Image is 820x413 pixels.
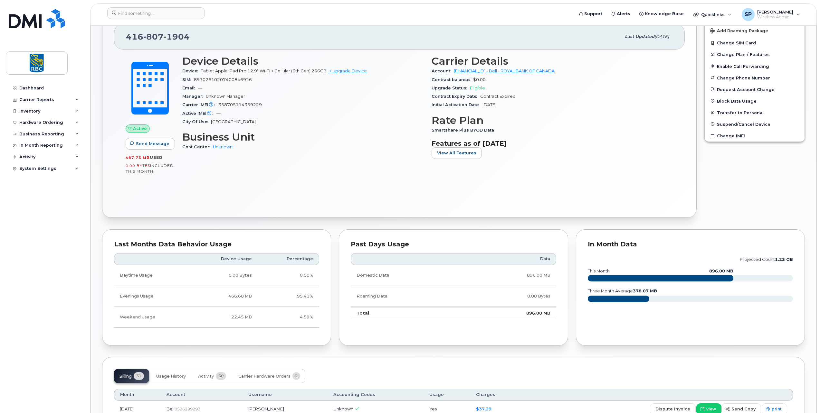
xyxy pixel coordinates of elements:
[705,107,805,118] button: Transfer to Personal
[424,389,470,400] th: Usage
[189,307,258,328] td: 22.45 MB
[432,128,498,133] span: Smartshare Plus BYOD Data
[258,253,319,265] th: Percentage
[216,372,226,380] span: 50
[114,241,319,248] div: Last Months Data Behavior Usage
[333,406,353,411] span: Unknown
[182,69,201,73] span: Device
[351,265,464,286] td: Domestic Data
[292,372,300,380] span: 2
[432,77,473,82] span: Contract balance
[182,131,424,143] h3: Business Unit
[182,55,424,67] h3: Device Details
[465,307,556,319] td: 896.00 MB
[182,119,211,124] span: City Of Use
[740,257,793,262] text: projected count
[745,11,752,18] span: SP
[114,389,161,400] th: Month
[189,265,258,286] td: 0.00 Bytes
[654,34,669,39] span: [DATE]
[705,95,805,107] button: Block Data Usage
[126,155,150,160] span: 487.73 MB
[126,138,175,150] button: Send Message
[625,34,654,39] span: Last updated
[182,102,218,107] span: Carrier IMEI
[182,86,198,90] span: Email
[258,286,319,307] td: 95.41%
[482,102,496,107] span: [DATE]
[201,69,327,73] span: Tablet Apple iPad Pro 12.9" Wi-Fi + Cellular (6th Gen) 256GB
[213,144,233,149] a: Unknown
[258,307,319,328] td: 4.59%
[432,115,673,126] h3: Rate Plan
[454,69,555,73] a: [FINANCIAL_ID] - Bell - ROYAL BANK OF CANADA
[717,52,770,57] span: Change Plan / Features
[574,7,607,20] a: Support
[470,86,485,90] span: Eligible
[182,94,206,99] span: Manager
[470,389,526,400] th: Charges
[705,72,805,84] button: Change Phone Number
[607,7,635,20] a: Alerts
[211,119,256,124] span: [GEOGRAPHIC_DATA]
[645,11,684,17] span: Knowledge Base
[182,77,194,82] span: SIM
[705,37,805,49] button: Change SIM Card
[717,122,770,126] span: Suspend/Cancel Device
[329,69,367,73] a: + Upgrade Device
[328,389,424,400] th: Accounting Codes
[432,147,482,159] button: View All Features
[584,11,602,17] span: Support
[189,253,258,265] th: Device Usage
[167,406,175,411] span: Bell
[126,32,190,41] span: 416
[709,269,733,273] text: 896.00 MB
[476,406,491,411] a: $37.29
[705,118,805,130] button: Suspend/Cancel Device
[136,141,169,147] span: Send Message
[473,77,486,82] span: $0.00
[206,94,245,99] span: Unknown Manager
[432,94,480,99] span: Contract Expiry Date
[351,241,556,248] div: Past Days Usage
[705,84,805,95] button: Request Account Change
[198,86,202,90] span: —
[218,102,262,107] span: 358705114359229
[772,406,782,412] span: print
[161,389,242,400] th: Account
[156,374,186,379] span: Usage History
[635,7,688,20] a: Knowledge Base
[216,111,221,116] span: —
[432,140,673,147] h3: Features as of [DATE]
[465,265,556,286] td: 896.00 MB
[775,257,793,262] tspan: 1.23 GB
[182,111,216,116] span: Active IMEI
[114,265,189,286] td: Daytime Usage
[705,60,805,72] button: Enable Call Forwarding
[243,389,328,400] th: Username
[737,8,805,21] div: Savan Patel
[617,11,630,17] span: Alerts
[351,307,464,319] td: Total
[143,32,164,41] span: 807
[164,32,190,41] span: 1904
[189,286,258,307] td: 466.68 MB
[114,286,189,307] td: Evenings Usage
[107,7,205,19] input: Find something...
[705,49,805,60] button: Change Plan / Features
[731,406,756,412] span: send copy
[633,289,657,293] tspan: 378.07 MB
[198,374,214,379] span: Activity
[175,407,200,411] span: 0526299293
[706,406,716,412] span: view
[710,28,768,34] span: Add Roaming Package
[351,286,464,307] td: Roaming Data
[705,130,805,142] button: Change IMEI
[432,55,673,67] h3: Carrier Details
[701,12,725,17] span: Quicklinks
[133,125,147,132] span: Active
[588,241,793,248] div: In Month Data
[705,24,805,37] button: Add Roaming Package
[194,77,252,82] span: 89302610207400846926
[114,307,189,328] td: Weekend Usage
